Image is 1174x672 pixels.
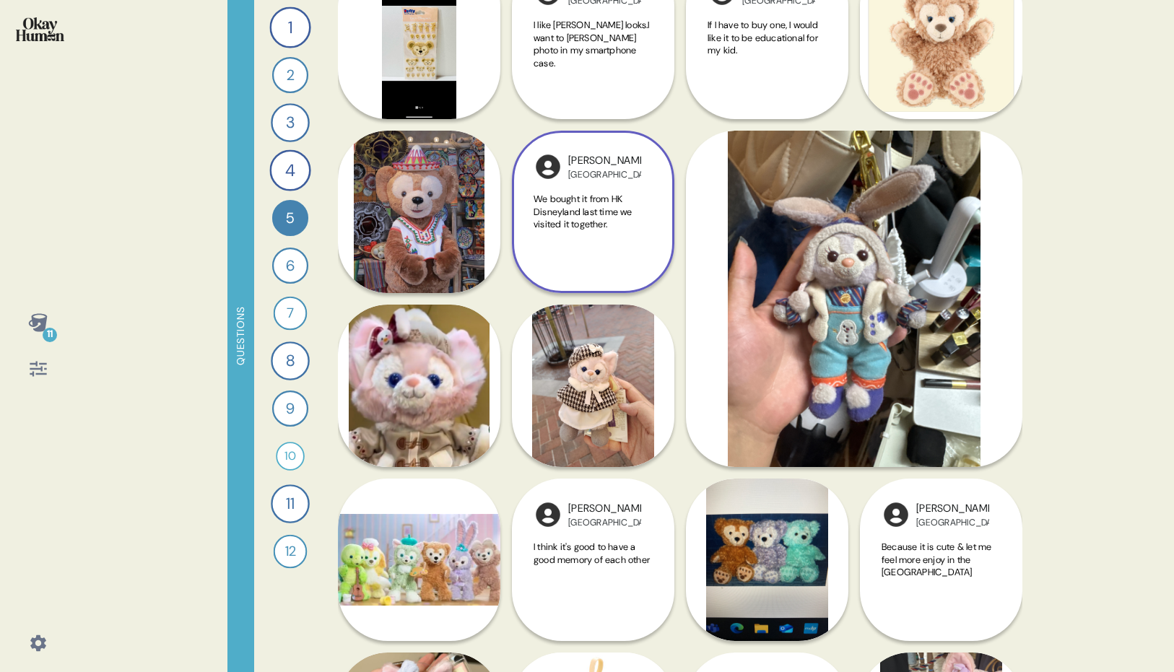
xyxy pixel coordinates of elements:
[276,442,305,471] div: 10
[882,541,991,578] span: Because it is cute & let me feel more enjoy in the [GEOGRAPHIC_DATA]
[269,149,310,191] div: 4
[534,541,650,566] span: I think it's good to have a good memory of each other
[534,19,650,69] span: I like [PERSON_NAME] looks.I want to [PERSON_NAME] photo in my smartphone case.
[272,248,308,284] div: 6
[568,501,641,517] div: [PERSON_NAME]
[274,297,308,331] div: 7
[568,517,641,528] div: [GEOGRAPHIC_DATA]
[272,57,308,93] div: 2
[568,169,641,180] div: [GEOGRAPHIC_DATA]
[271,341,310,380] div: 8
[534,193,632,230] span: We bought it from HK Disneyland last time we visited it together.
[272,200,308,236] div: 5
[274,535,308,569] div: 12
[882,500,910,529] img: l1ibTKarBSWXLOhlfT5LxFP+OttMJpPJZDKZTCbz9PgHEggSPYjZSwEAAAAASUVORK5CYII=
[43,328,57,342] div: 11
[916,501,989,517] div: [PERSON_NAME]
[272,390,308,427] div: 9
[708,19,818,56] span: If I have to buy one, I would like it to be educational for my kid.
[269,6,310,48] div: 1
[271,103,310,142] div: 3
[568,153,641,169] div: [PERSON_NAME]
[16,17,64,41] img: okayhuman.3b1b6348.png
[534,500,562,529] img: l1ibTKarBSWXLOhlfT5LxFP+OttMJpPJZDKZTCbz9PgHEggSPYjZSwEAAAAASUVORK5CYII=
[271,484,310,523] div: 11
[916,517,989,528] div: [GEOGRAPHIC_DATA]
[534,152,562,181] img: l1ibTKarBSWXLOhlfT5LxFP+OttMJpPJZDKZTCbz9PgHEggSPYjZSwEAAAAASUVORK5CYII=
